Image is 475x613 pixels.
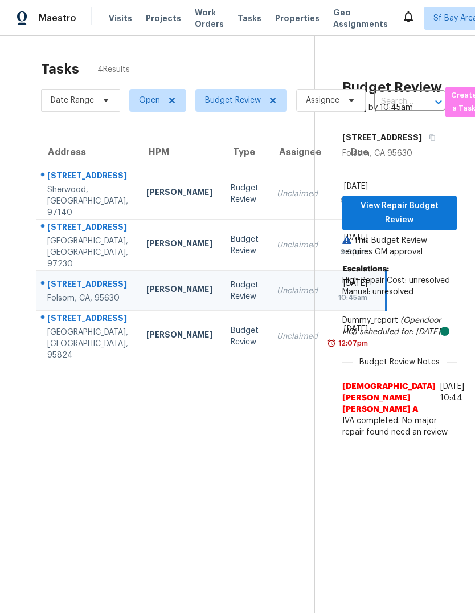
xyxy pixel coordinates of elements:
div: Unclaimed [277,239,318,251]
div: Budget Review [231,279,259,302]
div: Folsom, CA, 95630 [47,293,128,304]
div: [GEOGRAPHIC_DATA], [GEOGRAPHIC_DATA], 97230 [47,236,128,270]
div: [STREET_ADDRESS] [47,170,128,184]
div: Unclaimed [277,331,318,342]
span: 4 Results [97,64,130,75]
span: Tasks [237,14,261,22]
i: scheduled for: [DATE] [359,328,440,336]
span: [DEMOGRAPHIC_DATA][PERSON_NAME] [PERSON_NAME] A [342,381,436,415]
div: [PERSON_NAME] [146,238,212,252]
p: This Budget Review requires GM approval [342,235,457,258]
div: Budget Review [231,234,259,257]
h5: [STREET_ADDRESS] [342,132,422,143]
span: Properties [275,13,320,24]
span: Maestro [39,13,76,24]
span: Visits [109,13,132,24]
div: Sherwood, [GEOGRAPHIC_DATA], 97140 [47,184,128,218]
span: Budget Review [205,95,261,106]
span: Open [139,95,160,106]
button: Open [431,94,447,110]
div: Unclaimed [277,285,318,297]
th: HPM [137,136,222,168]
span: Manual: unresolved [342,288,413,296]
span: Geo Assignments [333,7,388,30]
span: Work Orders [195,7,224,30]
div: Budget Review [231,325,259,348]
button: View Repair Budget Review [342,196,457,230]
div: Budget Review [231,182,259,205]
div: [PERSON_NAME] [146,283,212,298]
div: [STREET_ADDRESS] [47,312,128,327]
div: Folsom, CA 95630 [342,148,457,159]
div: [STREET_ADDRESS] [47,278,128,293]
h2: Budget Review [342,82,442,93]
span: IVA completed. No major repair found need an review [342,415,457,438]
div: Dummy_report [342,315,457,338]
div: [GEOGRAPHIC_DATA], [GEOGRAPHIC_DATA], 95824 [47,327,128,361]
th: Address [36,136,137,168]
h2: Tasks [41,63,79,75]
b: Escalations: [342,265,389,273]
span: Projects [146,13,181,24]
div: [PERSON_NAME] [146,186,212,201]
span: Date Range [51,95,94,106]
i: (Opendoor HQ) [342,316,441,336]
span: High Repair Cost: unresolved [342,277,450,285]
input: Search by address [374,93,413,111]
div: [PERSON_NAME] [146,329,212,343]
span: Assignee [306,95,339,106]
div: [STREET_ADDRESS] [47,221,128,236]
button: Copy Address [422,127,437,148]
span: Budget Review Notes [353,356,447,368]
div: Unclaimed [277,188,318,200]
span: View Repair Budget Review [351,199,448,227]
th: Type [222,136,268,168]
span: [DATE] 10:44 [440,383,464,402]
th: Assignee [268,136,327,168]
